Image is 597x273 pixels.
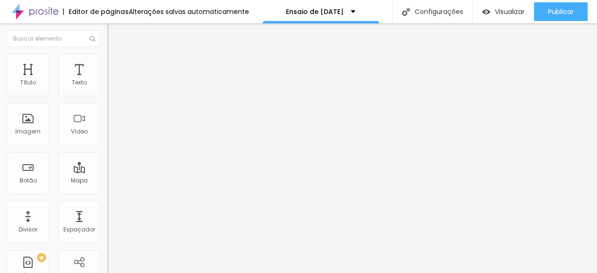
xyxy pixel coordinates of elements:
div: Botão [20,177,37,184]
span: Publicar [548,8,574,15]
span: Visualizar [495,8,525,15]
input: Buscar elemento [7,30,100,47]
button: Visualizar [473,2,534,21]
button: Publicar [534,2,588,21]
div: Título [20,79,36,86]
img: Icone [90,36,95,42]
div: Divisor [19,226,37,233]
div: Imagem [15,128,41,135]
div: Mapa [71,177,88,184]
div: Editor de páginas [63,8,129,15]
div: Alterações salvas automaticamente [129,8,249,15]
div: Texto [72,79,87,86]
img: Icone [402,8,410,16]
p: Ensaio de [DATE] [286,8,344,15]
div: Vídeo [71,128,88,135]
div: Espaçador [63,226,95,233]
iframe: Editor [107,23,597,273]
img: view-1.svg [482,8,490,16]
